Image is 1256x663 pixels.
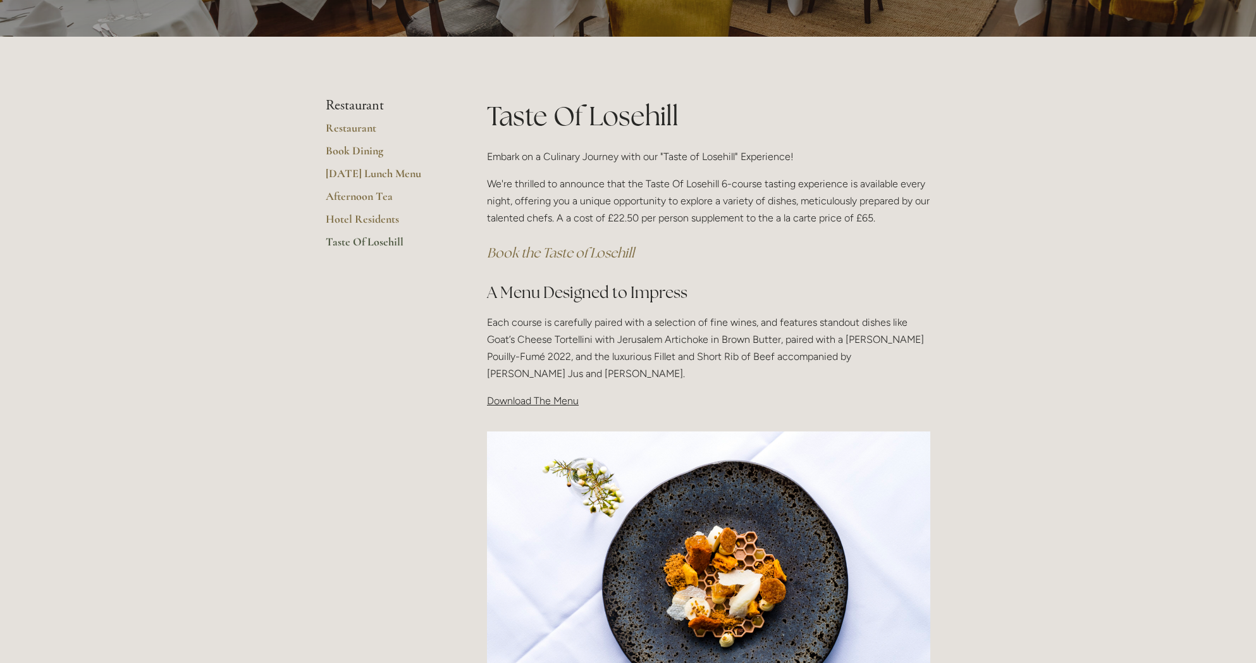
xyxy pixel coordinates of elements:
[326,189,446,212] a: Afternoon Tea
[326,166,446,189] a: [DATE] Lunch Menu
[487,282,930,304] h2: A Menu Designed to Impress
[326,212,446,235] a: Hotel Residents
[487,175,930,227] p: We're thrilled to announce that the Taste Of Losehill 6-course tasting experience is available ev...
[487,395,579,407] span: Download The Menu
[326,97,446,114] li: Restaurant
[487,244,634,261] a: Book the Taste of Losehill
[487,314,930,383] p: Each course is carefully paired with a selection of fine wines, and features standout dishes like...
[487,97,930,135] h1: Taste Of Losehill
[487,148,930,165] p: Embark on a Culinary Journey with our "Taste of Losehill" Experience!
[326,121,446,144] a: Restaurant
[326,144,446,166] a: Book Dining
[326,235,446,257] a: Taste Of Losehill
